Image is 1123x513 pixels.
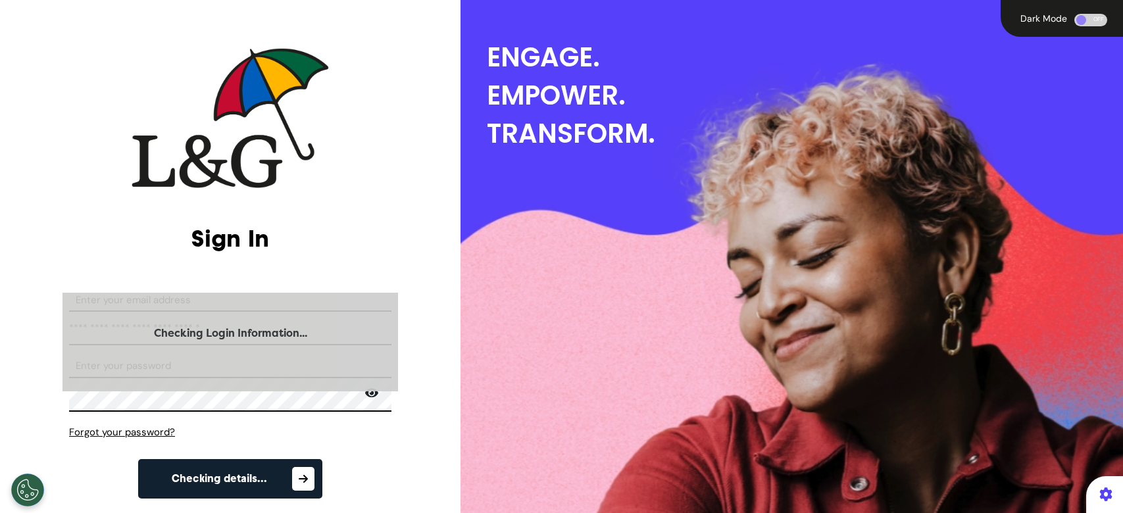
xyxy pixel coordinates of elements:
[138,459,322,499] button: Checking details...
[62,326,398,341] div: Checking Login Information...
[487,114,1123,153] div: TRANSFORM.
[1016,14,1071,23] div: Dark Mode
[1074,14,1107,26] div: OFF
[69,224,391,253] h2: Sign In
[487,38,1123,76] div: ENGAGE.
[487,76,1123,114] div: EMPOWER.
[11,474,44,506] button: Open Preferences
[172,474,267,484] span: Checking details...
[132,48,329,188] img: company logo
[69,426,175,439] span: Forgot your password?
